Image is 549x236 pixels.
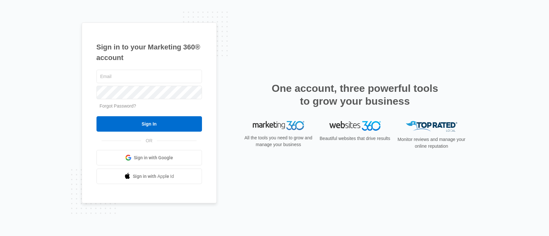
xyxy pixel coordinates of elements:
a: Sign in with Apple Id [96,169,202,184]
input: Sign In [96,116,202,132]
a: Sign in with Google [96,150,202,165]
a: Forgot Password? [100,103,136,109]
img: Top Rated Local [406,121,457,132]
img: Websites 360 [329,121,381,130]
span: Sign in with Apple Id [133,173,174,180]
h1: Sign in to your Marketing 360® account [96,42,202,63]
span: Sign in with Google [134,154,173,161]
p: Monitor reviews and manage your online reputation [396,136,468,150]
h2: One account, three powerful tools to grow your business [270,82,440,108]
p: All the tools you need to grow and manage your business [242,135,315,148]
img: Marketing 360 [253,121,304,130]
input: Email [96,70,202,83]
span: OR [141,137,157,144]
p: Beautiful websites that drive results [319,135,391,142]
